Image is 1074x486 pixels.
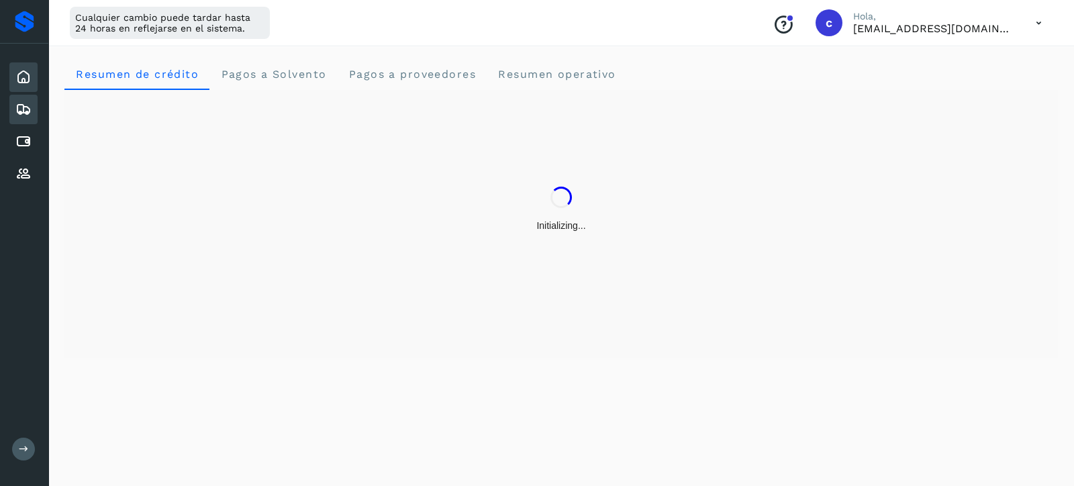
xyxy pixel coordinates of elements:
[9,62,38,92] div: Inicio
[220,68,326,81] span: Pagos a Solvento
[9,127,38,156] div: Cuentas por pagar
[497,68,616,81] span: Resumen operativo
[70,7,270,39] div: Cualquier cambio puede tardar hasta 24 horas en reflejarse en el sistema.
[853,11,1014,22] p: Hola,
[853,22,1014,35] p: calbor@niagarawater.com
[9,95,38,124] div: Embarques
[75,68,199,81] span: Resumen de crédito
[9,159,38,189] div: Proveedores
[348,68,476,81] span: Pagos a proveedores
